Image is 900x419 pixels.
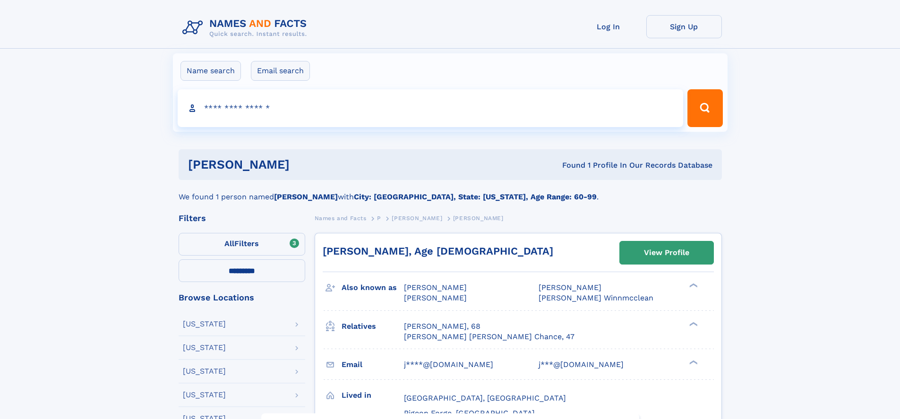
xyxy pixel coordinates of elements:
[188,159,426,171] h1: [PERSON_NAME]
[404,321,480,332] a: [PERSON_NAME], 68
[404,293,467,302] span: [PERSON_NAME]
[539,293,653,302] span: [PERSON_NAME] Winnmcclean
[687,359,698,365] div: ❯
[323,245,553,257] a: [PERSON_NAME], Age [DEMOGRAPHIC_DATA]
[687,282,698,289] div: ❯
[404,283,467,292] span: [PERSON_NAME]
[539,283,601,292] span: [PERSON_NAME]
[342,280,404,296] h3: Also known as
[620,241,713,264] a: View Profile
[179,214,305,222] div: Filters
[183,344,226,351] div: [US_STATE]
[453,215,504,222] span: [PERSON_NAME]
[179,233,305,256] label: Filters
[315,212,367,224] a: Names and Facts
[354,192,597,201] b: City: [GEOGRAPHIC_DATA], State: [US_STATE], Age Range: 60-99
[644,242,689,264] div: View Profile
[342,387,404,403] h3: Lived in
[646,15,722,38] a: Sign Up
[377,212,381,224] a: P
[274,192,338,201] b: [PERSON_NAME]
[179,180,722,203] div: We found 1 person named with .
[377,215,381,222] span: P
[179,293,305,302] div: Browse Locations
[571,15,646,38] a: Log In
[251,61,310,81] label: Email search
[392,212,442,224] a: [PERSON_NAME]
[342,318,404,334] h3: Relatives
[404,393,566,402] span: [GEOGRAPHIC_DATA], [GEOGRAPHIC_DATA]
[180,61,241,81] label: Name search
[404,409,535,418] span: Pigeon Forge, [GEOGRAPHIC_DATA]
[179,15,315,41] img: Logo Names and Facts
[404,332,574,342] a: [PERSON_NAME] [PERSON_NAME] Chance, 47
[178,89,684,127] input: search input
[426,160,712,171] div: Found 1 Profile In Our Records Database
[392,215,442,222] span: [PERSON_NAME]
[224,239,234,248] span: All
[539,360,624,369] span: j***@[DOMAIN_NAME]
[183,320,226,328] div: [US_STATE]
[687,89,722,127] button: Search Button
[687,321,698,327] div: ❯
[342,357,404,373] h3: Email
[183,368,226,375] div: [US_STATE]
[183,391,226,399] div: [US_STATE]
